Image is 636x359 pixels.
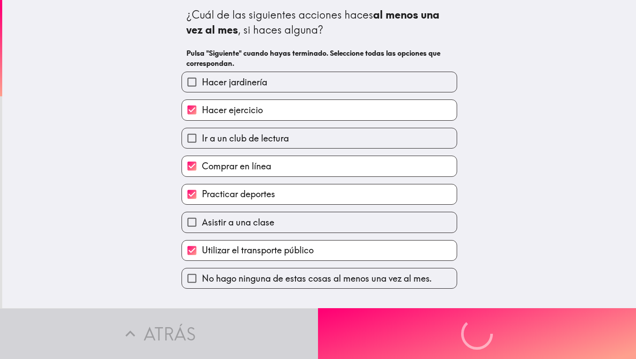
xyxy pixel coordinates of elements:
span: No hago ninguna de estas cosas al menos una vez al mes. [202,272,432,285]
button: Hacer ejercicio [182,100,457,120]
span: Practicar deportes [202,188,275,200]
div: ¿Cuál de las siguientes acciones haces , si haces alguna? [186,8,452,37]
button: Asistir a una clase [182,212,457,232]
button: Utilizar el transporte público [182,241,457,260]
button: No hago ninguna de estas cosas al menos una vez al mes. [182,268,457,288]
span: Asistir a una clase [202,216,274,229]
h6: Pulsa "Siguiente" cuando hayas terminado. Seleccione todas las opciones que correspondan. [186,48,452,68]
b: al menos una vez al mes [186,8,442,36]
span: Comprar en línea [202,160,271,172]
button: Comprar en línea [182,156,457,176]
span: Hacer ejercicio [202,104,263,116]
span: Hacer jardinería [202,76,267,88]
button: Hacer jardinería [182,72,457,92]
button: Practicar deportes [182,184,457,204]
button: Ir a un club de lectura [182,128,457,148]
span: Utilizar el transporte público [202,244,314,256]
span: Ir a un club de lectura [202,132,289,145]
